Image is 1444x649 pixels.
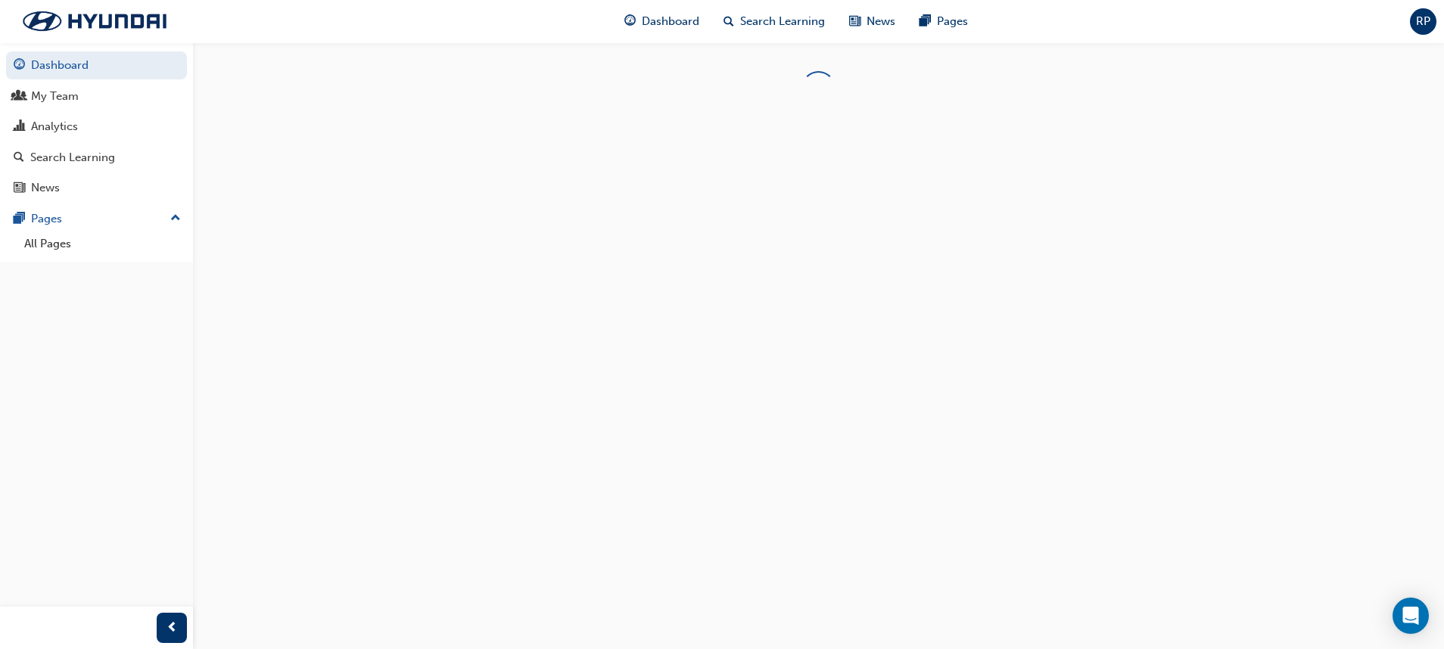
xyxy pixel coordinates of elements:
[907,6,980,37] a: pages-iconPages
[1416,13,1430,30] span: RP
[31,210,62,228] div: Pages
[740,13,825,30] span: Search Learning
[14,90,25,104] span: people-icon
[8,5,182,37] img: Trak
[711,6,837,37] a: search-iconSearch Learning
[14,120,25,134] span: chart-icon
[18,232,187,256] a: All Pages
[14,213,25,226] span: pages-icon
[170,209,181,228] span: up-icon
[642,13,699,30] span: Dashboard
[624,12,636,31] span: guage-icon
[1410,8,1436,35] button: RP
[837,6,907,37] a: news-iconNews
[6,144,187,172] a: Search Learning
[920,12,931,31] span: pages-icon
[6,82,187,110] a: My Team
[31,179,60,197] div: News
[14,151,24,165] span: search-icon
[31,118,78,135] div: Analytics
[6,113,187,141] a: Analytics
[6,174,187,202] a: News
[14,182,25,195] span: news-icon
[6,205,187,233] button: Pages
[6,51,187,79] a: Dashboard
[724,12,734,31] span: search-icon
[31,88,79,105] div: My Team
[166,619,178,638] span: prev-icon
[612,6,711,37] a: guage-iconDashboard
[6,48,187,205] button: DashboardMy TeamAnalyticsSearch LearningNews
[867,13,895,30] span: News
[14,59,25,73] span: guage-icon
[30,149,115,166] div: Search Learning
[937,13,968,30] span: Pages
[849,12,860,31] span: news-icon
[1393,598,1429,634] div: Open Intercom Messenger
